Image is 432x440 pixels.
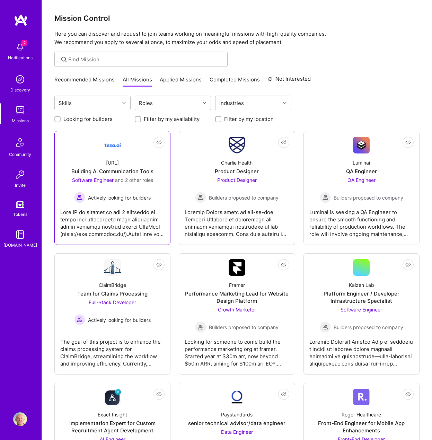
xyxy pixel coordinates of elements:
[309,290,414,305] div: Platform Engineer / Developer Infrastructure Specialist
[77,290,148,297] div: Team for Claims Processing
[71,168,153,175] div: Building AI Communication Tools
[13,228,27,241] img: guide book
[11,412,29,426] a: User Avatar
[54,30,420,46] p: Here you can discover and request to join teams working on meaningful missions with high-quality ...
[106,159,119,166] div: [URL]
[405,262,411,267] i: icon EyeClosed
[98,411,127,418] div: Exact Insight
[63,115,113,123] label: Looking for builders
[353,137,370,153] img: Company Logo
[13,103,27,117] img: teamwork
[229,389,245,405] img: Company Logo
[156,140,162,145] i: icon EyeClosed
[74,314,85,325] img: Actively looking for builders
[320,322,331,333] img: Builders proposed to company
[21,40,27,46] span: 2
[185,137,289,239] a: Company LogoCharlie HealthProduct DesignerProduct Designer Builders proposed to companyBuilders p...
[104,259,121,276] img: Company Logo
[13,40,27,54] img: bell
[209,194,279,201] span: Builders proposed to company
[123,76,152,87] a: All Missions
[209,324,279,331] span: Builders proposed to company
[218,307,256,313] span: Growth Marketer
[13,412,27,426] img: User Avatar
[185,290,289,305] div: Performance Marketing Lead for Website Design Platform
[104,137,121,153] img: Company Logo
[8,54,33,61] div: Notifications
[74,192,85,203] img: Actively looking for builders
[156,391,162,397] i: icon EyeClosed
[60,203,165,238] div: Lore.IP do sitamet co adi 2 elitseddo ei tempo inci utlaboreetd magn aliquaenim admin veniamqu no...
[15,182,26,189] div: Invite
[221,429,253,435] span: Data Engineer
[267,75,311,87] a: Not Interested
[115,177,153,183] span: and 2 other roles
[346,168,377,175] div: QA Engineer
[60,259,165,369] a: Company LogoClaimBridgeTeam for Claims ProcessingFull-Stack Developer Actively looking for builde...
[60,55,68,63] i: icon SearchGrey
[13,72,27,86] img: discovery
[215,168,259,175] div: Product Designer
[160,76,202,87] a: Applied Missions
[185,333,289,367] div: Looking for someone to come build the performance marketing org at framer. Started year at $30m a...
[229,259,245,276] img: Company Logo
[144,115,200,123] label: Filter by my availability
[122,101,126,105] i: icon Chevron
[224,115,274,123] label: Filter by my location
[10,86,30,94] div: Discovery
[309,333,414,367] div: Loremip Dolorsit:Ametco Adip el seddoeiu t incidi ut laboree dolore magnaali enimadmi ve quisnost...
[347,177,376,183] span: QA Engineer
[13,211,27,218] div: Tokens
[405,391,411,397] i: icon EyeClosed
[13,168,27,182] img: Invite
[9,151,31,158] div: Community
[60,137,165,239] a: Company Logo[URL]Building AI Communication ToolsSoftware Engineer and 2 other rolesActively looki...
[229,281,245,289] div: Framer
[349,281,374,289] div: Kaizen Lab
[99,281,126,289] div: ClaimBridge
[3,241,37,249] div: [DOMAIN_NAME]
[60,333,165,367] div: The goal of this project is to enhance the claims processing system for ClaimBridge, streamlining...
[283,101,286,105] i: icon Chevron
[221,159,253,166] div: Charlie Health
[54,76,115,87] a: Recommended Missions
[281,262,286,267] i: icon EyeClosed
[203,101,206,105] i: icon Chevron
[281,391,286,397] i: icon EyeClosed
[14,14,28,26] img: logo
[229,137,245,153] img: Company Logo
[68,56,222,63] input: Find Mission...
[309,203,414,238] div: Luminai is seeking a QA Engineer to ensure the smooth functioning and reliability of production w...
[104,389,121,405] img: Company Logo
[221,411,253,418] div: Paystandards
[16,201,24,208] img: tokens
[137,98,155,108] div: Roles
[309,420,414,434] div: Front-End Engineer for Mobile App Enhancements
[217,177,257,183] span: Product Designer
[188,420,285,427] div: senior technical advisor/data engineer
[89,299,136,305] span: Full-Stack Developer
[353,389,370,405] img: Company Logo
[342,411,381,418] div: Roger Healthcare
[12,117,29,124] div: Missions
[309,137,414,239] a: Company LogoLuminaiQA EngineerQA Engineer Builders proposed to companyBuilders proposed to compan...
[156,262,162,267] i: icon EyeClosed
[72,177,114,183] span: Software Engineer
[12,134,28,151] img: Community
[54,14,420,23] h3: Mission Control
[281,140,286,145] i: icon EyeClosed
[353,159,370,166] div: Luminai
[88,316,151,324] span: Actively looking for builders
[60,420,165,434] div: Implementation Expert for Custom Recruitment Agent Development
[405,140,411,145] i: icon EyeClosed
[320,192,331,203] img: Builders proposed to company
[309,259,414,369] a: Kaizen LabPlatform Engineer / Developer Infrastructure SpecialistSoftware Engineer Builders propo...
[218,98,246,108] div: Industries
[210,76,260,87] a: Completed Missions
[88,194,151,201] span: Actively looking for builders
[334,324,403,331] span: Builders proposed to company
[341,307,382,313] span: Software Engineer
[334,194,403,201] span: Builders proposed to company
[185,259,289,369] a: Company LogoFramerPerformance Marketing Lead for Website Design PlatformGrowth Marketer Builders ...
[195,322,206,333] img: Builders proposed to company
